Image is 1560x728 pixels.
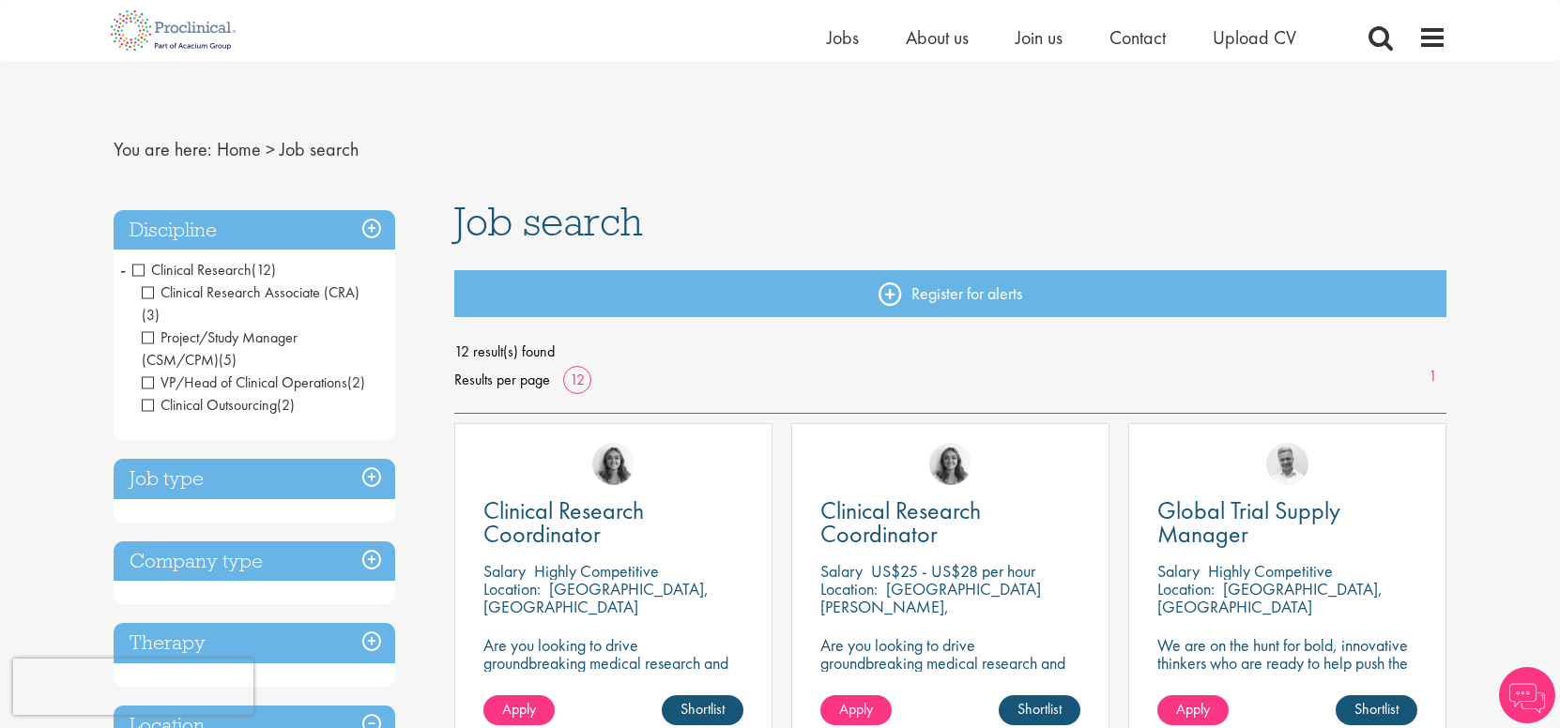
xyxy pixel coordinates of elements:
[132,260,276,280] span: Clinical Research
[1266,443,1308,485] img: Joshua Bye
[1419,366,1446,387] a: 1
[1176,699,1210,719] span: Apply
[483,578,541,599] span: Location:
[114,623,395,663] h3: Therapy
[1157,695,1229,725] a: Apply
[114,459,395,499] h3: Job type
[827,25,859,50] a: Jobs
[114,541,395,582] h3: Company type
[929,443,971,485] img: Jackie Cerchio
[277,395,295,415] span: (2)
[483,636,743,707] p: Are you looking to drive groundbreaking medical research and make a real impact-join our client a...
[820,494,981,550] span: Clinical Research Coordinator
[820,560,863,582] span: Salary
[142,327,298,370] span: Project/Study Manager (CSM/CPM)
[1157,578,1383,617] p: [GEOGRAPHIC_DATA], [GEOGRAPHIC_DATA]
[132,260,252,280] span: Clinical Research
[454,196,643,247] span: Job search
[534,560,659,582] p: Highly Competitive
[820,578,1041,635] p: [GEOGRAPHIC_DATA][PERSON_NAME], [GEOGRAPHIC_DATA]
[1157,499,1417,546] a: Global Trial Supply Manager
[114,210,395,250] h3: Discipline
[1208,560,1333,582] p: Highly Competitive
[142,395,277,415] span: Clinical Outsourcing
[820,499,1080,546] a: Clinical Research Coordinator
[1016,25,1063,50] a: Join us
[454,270,1447,317] a: Register for alerts
[483,494,644,550] span: Clinical Research Coordinator
[252,260,276,280] span: (12)
[502,699,536,719] span: Apply
[820,695,892,725] a: Apply
[1336,695,1417,725] a: Shortlist
[347,372,365,392] span: (2)
[266,137,275,161] span: >
[142,305,160,325] span: (3)
[820,578,878,599] span: Location:
[483,578,709,617] p: [GEOGRAPHIC_DATA], [GEOGRAPHIC_DATA]
[563,370,591,389] a: 12
[1157,636,1417,707] p: We are on the hunt for bold, innovative thinkers who are ready to help push the boundaries of sci...
[142,372,365,392] span: VP/Head of Clinical Operations
[906,25,969,50] a: About us
[839,699,873,719] span: Apply
[13,659,253,715] iframe: reCAPTCHA
[820,636,1080,707] p: Are you looking to drive groundbreaking medical research and make a real impact? Join our client ...
[114,137,212,161] span: You are here:
[592,443,635,485] img: Jackie Cerchio
[1213,25,1296,50] a: Upload CV
[1157,560,1200,582] span: Salary
[454,338,1447,366] span: 12 result(s) found
[454,366,550,394] span: Results per page
[662,695,743,725] a: Shortlist
[1499,667,1555,723] img: Chatbot
[280,137,359,161] span: Job search
[1109,25,1166,50] a: Contact
[142,282,359,302] span: Clinical Research Associate (CRA)
[871,560,1035,582] p: US$25 - US$28 per hour
[483,560,526,582] span: Salary
[999,695,1080,725] a: Shortlist
[219,350,237,370] span: (5)
[142,282,359,325] span: Clinical Research Associate (CRA)
[217,137,261,161] a: breadcrumb link
[483,695,555,725] a: Apply
[1157,578,1215,599] span: Location:
[142,395,295,415] span: Clinical Outsourcing
[1157,494,1340,550] span: Global Trial Supply Manager
[483,499,743,546] a: Clinical Research Coordinator
[120,255,126,283] span: -
[142,372,347,392] span: VP/Head of Clinical Operations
